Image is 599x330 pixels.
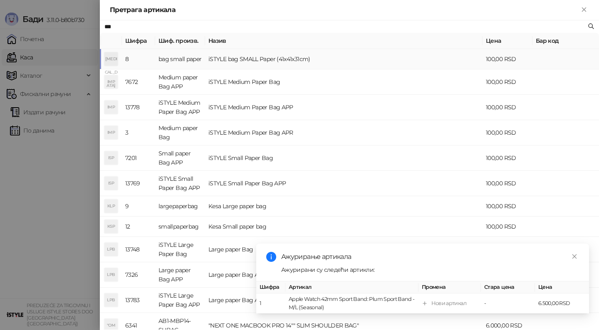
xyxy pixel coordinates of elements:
[122,120,155,145] td: 3
[155,95,205,120] td: iSTYLE Medium Paper Bag APP
[205,49,483,69] td: iSTYLE bag SMALL Paper (41x41x31cm)
[155,69,205,95] td: Medium paper Bag APP
[122,217,155,237] td: 12
[205,95,483,120] td: iSTYLE Medium Paper Bag APP
[155,217,205,237] td: smallpaperbag
[483,69,532,95] td: 100,00 RSD
[483,171,532,196] td: 100,00 RSD
[155,145,205,171] td: Small paper Bag APP
[110,5,579,15] div: Претрага артикала
[481,281,535,293] th: Стара цена
[281,252,579,262] div: Ажурирање артикала
[122,262,155,288] td: 7326
[122,33,155,49] th: Шифра
[155,288,205,313] td: iSTYLE Large Paper Bag APP
[205,217,483,237] td: Kesa Small paper bag
[205,237,483,262] td: Large paper Bag
[431,299,466,308] div: Нови артикал
[122,49,155,69] td: 8
[483,217,532,237] td: 100,00 RSD
[483,120,532,145] td: 100,00 RSD
[483,145,532,171] td: 100,00 RSD
[104,199,118,213] div: KLP
[122,237,155,262] td: 13748
[122,69,155,95] td: 7672
[155,262,205,288] td: Large paper Bag APP
[104,151,118,165] div: ISP
[155,237,205,262] td: iSTYLE Large Paper Bag
[285,281,418,293] th: Артикал
[205,69,483,95] td: iSTYLE Medium Paper Bag
[205,120,483,145] td: iSTYLE Medium Paper Bag APR
[104,293,118,307] div: LPB
[155,196,205,217] td: largepaperbag
[481,293,535,314] td: -
[256,281,285,293] th: Шифра
[104,243,118,256] div: LPB
[104,75,118,89] div: IMP
[256,293,285,314] td: 1
[205,145,483,171] td: iSTYLE Small Paper Bag
[535,281,589,293] th: Цена
[285,293,418,314] td: Apple Watch 42mm Sport Band: Plum Sport Band - M/L (Seasonal)
[483,237,532,262] td: 100,00 RSD
[104,101,118,114] div: IMP
[418,281,481,293] th: Промена
[205,33,483,49] th: Назив
[104,220,118,233] div: KSP
[483,196,532,217] td: 100,00 RSD
[532,33,599,49] th: Бар код
[483,49,532,69] td: 100,00 RSD
[155,33,205,49] th: Шиф. произв.
[579,5,589,15] button: Close
[266,252,276,262] span: info-circle
[205,171,483,196] td: iSTYLE Small Paper Bag APP
[122,288,155,313] td: 13783
[205,196,483,217] td: Kesa Large paper bag
[104,52,118,66] div: [MEDICAL_DATA]
[155,49,205,69] td: bag small paper
[104,177,118,190] div: ISP
[483,95,532,120] td: 100,00 RSD
[570,252,579,261] a: Close
[122,95,155,120] td: 13778
[122,196,155,217] td: 9
[122,145,155,171] td: 7201
[122,171,155,196] td: 13769
[535,293,589,314] td: 6.500,00 RSD
[281,265,579,274] div: Ажурирани су следећи артикли:
[572,254,577,259] span: close
[155,171,205,196] td: iSTYLE Small Paper Bag APP
[104,268,118,281] div: LPB
[483,33,532,49] th: Цена
[104,126,118,139] div: IMP
[205,288,483,313] td: Large paper Bag APP
[205,262,483,288] td: Large paper Bag APP
[155,120,205,145] td: Medium paper Bag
